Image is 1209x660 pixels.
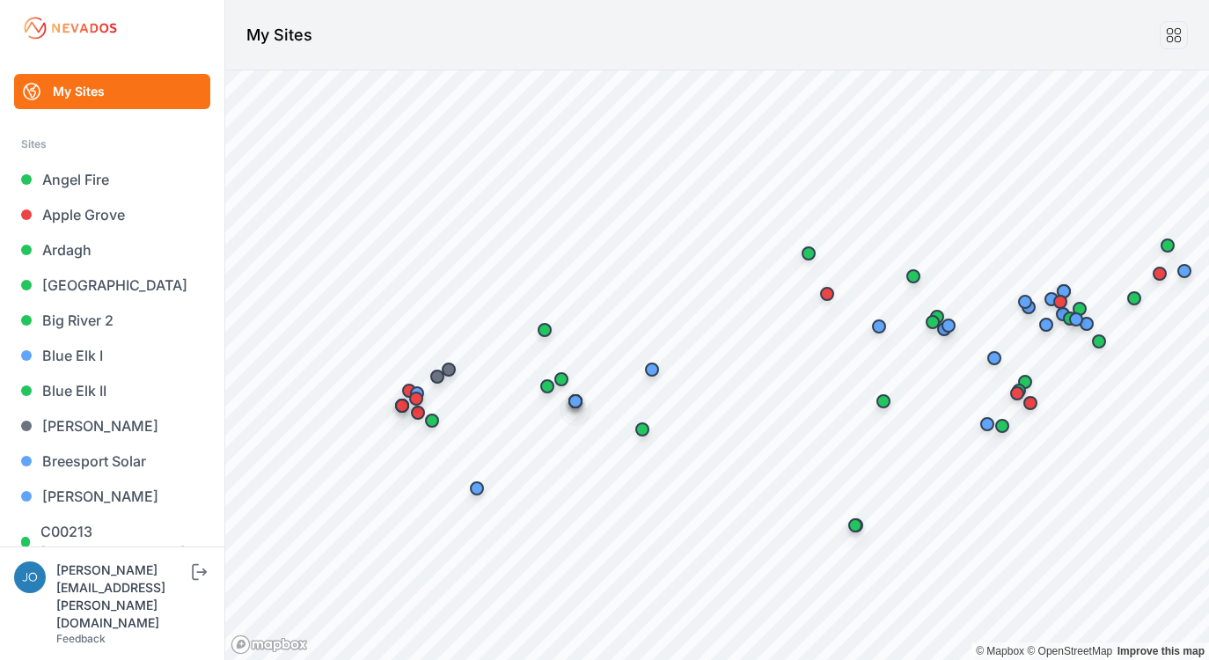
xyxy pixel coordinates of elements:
[558,384,593,419] div: Map marker
[14,408,210,444] a: [PERSON_NAME]
[985,408,1020,444] div: Map marker
[14,197,210,232] a: Apple Grove
[14,232,210,268] a: Ardagh
[1046,274,1081,309] div: Map marker
[14,268,210,303] a: [GEOGRAPHIC_DATA]
[1059,302,1094,337] div: Map marker
[1142,256,1177,291] div: Map marker
[14,479,210,514] a: [PERSON_NAME]
[976,645,1024,657] a: Mapbox
[977,341,1012,376] div: Map marker
[21,14,120,42] img: Nevados
[385,388,420,423] div: Map marker
[791,236,826,271] div: Map marker
[246,23,312,48] h1: My Sites
[225,70,1209,660] canvas: Map
[530,369,565,404] div: Map marker
[1001,373,1037,408] div: Map marker
[399,381,434,416] div: Map marker
[634,352,670,387] div: Map marker
[1034,282,1069,317] div: Map marker
[21,134,203,155] div: Sites
[970,407,1005,442] div: Map marker
[14,444,210,479] a: Breesport Solar
[1117,281,1152,316] div: Map marker
[459,471,495,506] div: Map marker
[14,162,210,197] a: Angel Fire
[14,373,210,408] a: Blue Elk II
[14,303,210,338] a: Big River 2
[1150,228,1185,263] div: Map marker
[920,299,955,334] div: Map marker
[1167,253,1202,289] div: Map marker
[1081,324,1117,359] div: Map marker
[392,373,427,408] div: Map marker
[838,508,873,543] div: Map marker
[861,309,897,344] div: Map marker
[431,352,466,387] div: Map marker
[14,338,210,373] a: Blue Elk I
[399,376,435,411] div: Map marker
[527,312,562,348] div: Map marker
[810,276,845,312] div: Map marker
[1043,284,1078,319] div: Map marker
[896,259,931,294] div: Map marker
[931,308,966,343] div: Map marker
[1007,284,1043,319] div: Map marker
[544,362,579,397] div: Map marker
[1000,376,1035,411] div: Map marker
[866,384,901,419] div: Map marker
[915,304,950,340] div: Map marker
[1117,645,1205,657] a: Map feedback
[1029,307,1064,342] div: Map marker
[231,634,308,655] a: Mapbox logo
[420,359,455,394] div: Map marker
[14,74,210,109] a: My Sites
[14,514,210,570] a: C00213 [GEOGRAPHIC_DATA]
[1007,364,1043,400] div: Map marker
[56,632,106,645] a: Feedback
[1027,645,1112,657] a: OpenStreetMap
[56,561,188,632] div: [PERSON_NAME][EMAIL_ADDRESS][PERSON_NAME][DOMAIN_NAME]
[625,412,660,447] div: Map marker
[14,561,46,593] img: joe.mikula@nevados.solar
[1062,291,1097,326] div: Map marker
